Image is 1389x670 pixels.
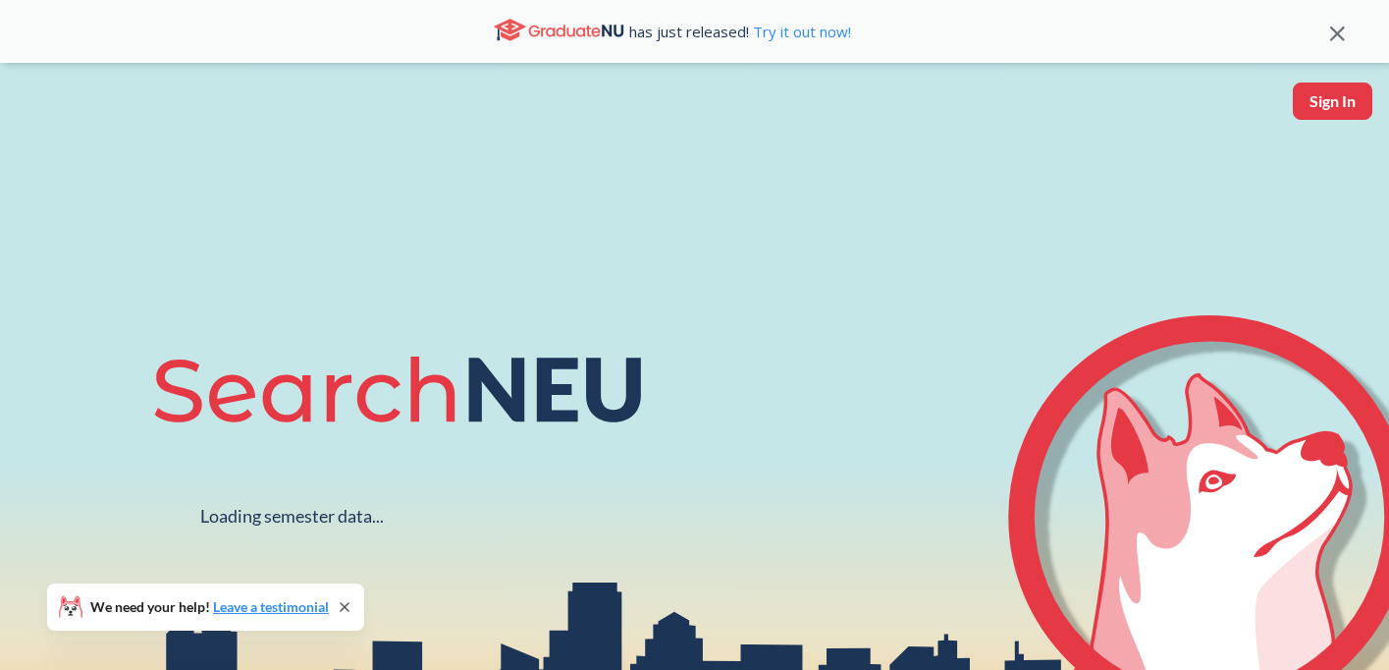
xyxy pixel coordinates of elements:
a: Leave a testimonial [213,598,329,615]
a: Try it out now! [749,22,851,41]
span: has just released! [629,21,851,42]
a: sandbox logo [20,83,66,148]
span: We need your help! [90,600,329,614]
button: Sign In [1293,83,1372,120]
div: Loading semester data... [200,505,384,528]
img: sandbox logo [20,83,66,142]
